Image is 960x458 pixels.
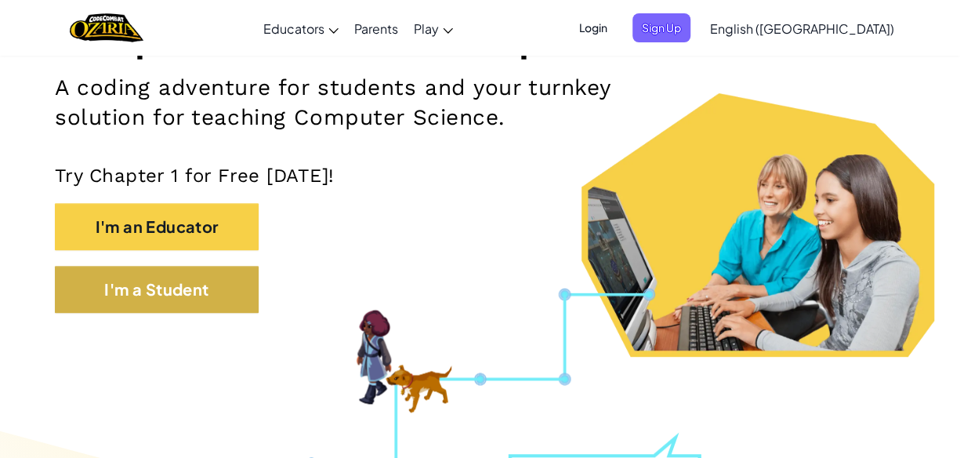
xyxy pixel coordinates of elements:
[55,266,259,313] button: I'm a Student
[55,73,625,133] h2: A coding adventure for students and your turnkey solution for teaching Computer Science.
[570,13,617,42] button: Login
[632,13,690,42] button: Sign Up
[70,12,143,44] a: Ozaria by CodeCombat logo
[346,7,406,49] a: Parents
[55,203,259,250] button: I'm an Educator
[710,20,894,37] span: English ([GEOGRAPHIC_DATA])
[702,7,902,49] a: English ([GEOGRAPHIC_DATA])
[263,20,324,37] span: Educators
[255,7,346,49] a: Educators
[55,164,905,187] p: Try Chapter 1 for Free [DATE]!
[414,20,439,37] span: Play
[70,12,143,44] img: Home
[406,7,461,49] a: Play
